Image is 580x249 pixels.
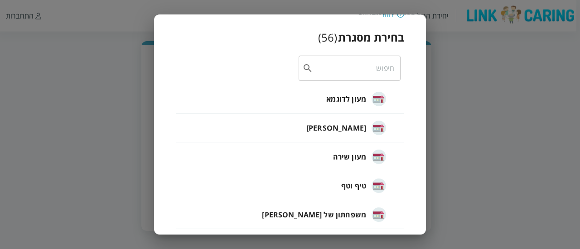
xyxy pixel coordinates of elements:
span: מעון שירה [333,151,366,162]
img: חיה חבד [372,121,386,135]
input: חיפוש [313,56,394,81]
span: [PERSON_NAME] [306,122,366,133]
span: מעון לדוגמא [326,94,366,104]
h3: בחירת מסגרת [338,30,404,45]
span: טיף וטף [341,180,366,191]
div: ( 56 ) [318,30,337,45]
img: טיף וטף [372,179,386,193]
img: מעון שירה [372,150,386,164]
img: מעון לדוגמא [372,92,386,106]
span: משפחתון של [PERSON_NAME] [262,209,366,220]
img: משפחתון של כוכבה [372,207,386,222]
